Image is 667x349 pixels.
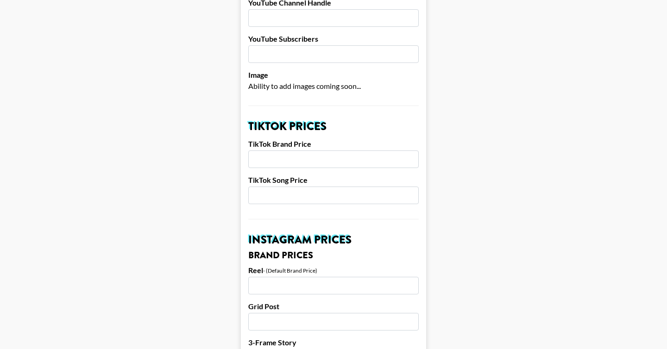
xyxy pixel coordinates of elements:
[248,302,419,311] label: Grid Post
[248,175,419,185] label: TikTok Song Price
[248,266,263,275] label: Reel
[248,234,419,245] h2: Instagram Prices
[248,70,419,80] label: Image
[248,121,419,132] h2: TikTok Prices
[248,338,419,347] label: 3-Frame Story
[248,34,419,44] label: YouTube Subscribers
[248,81,361,90] span: Ability to add images coming soon...
[248,139,419,149] label: TikTok Brand Price
[248,251,419,260] h3: Brand Prices
[263,267,317,274] div: - (Default Brand Price)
